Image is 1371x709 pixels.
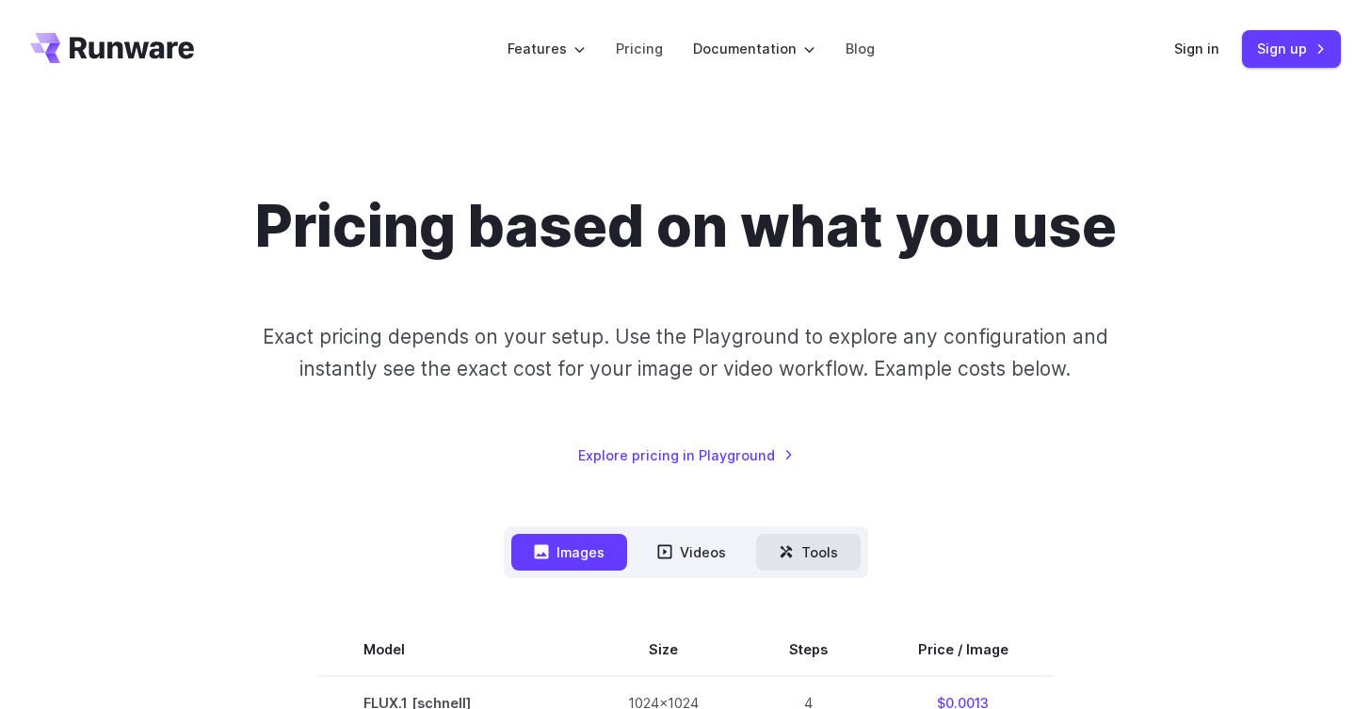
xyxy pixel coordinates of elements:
[508,38,586,59] label: Features
[693,38,815,59] label: Documentation
[635,534,749,571] button: Videos
[744,623,873,676] th: Steps
[616,38,663,59] a: Pricing
[255,192,1117,261] h1: Pricing based on what you use
[318,623,583,676] th: Model
[1242,30,1341,67] a: Sign up
[846,38,875,59] a: Blog
[873,623,1054,676] th: Price / Image
[511,534,627,571] button: Images
[227,321,1144,384] p: Exact pricing depends on your setup. Use the Playground to explore any configuration and instantl...
[30,33,194,63] a: Go to /
[583,623,744,676] th: Size
[1174,38,1219,59] a: Sign in
[756,534,861,571] button: Tools
[578,444,794,466] a: Explore pricing in Playground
